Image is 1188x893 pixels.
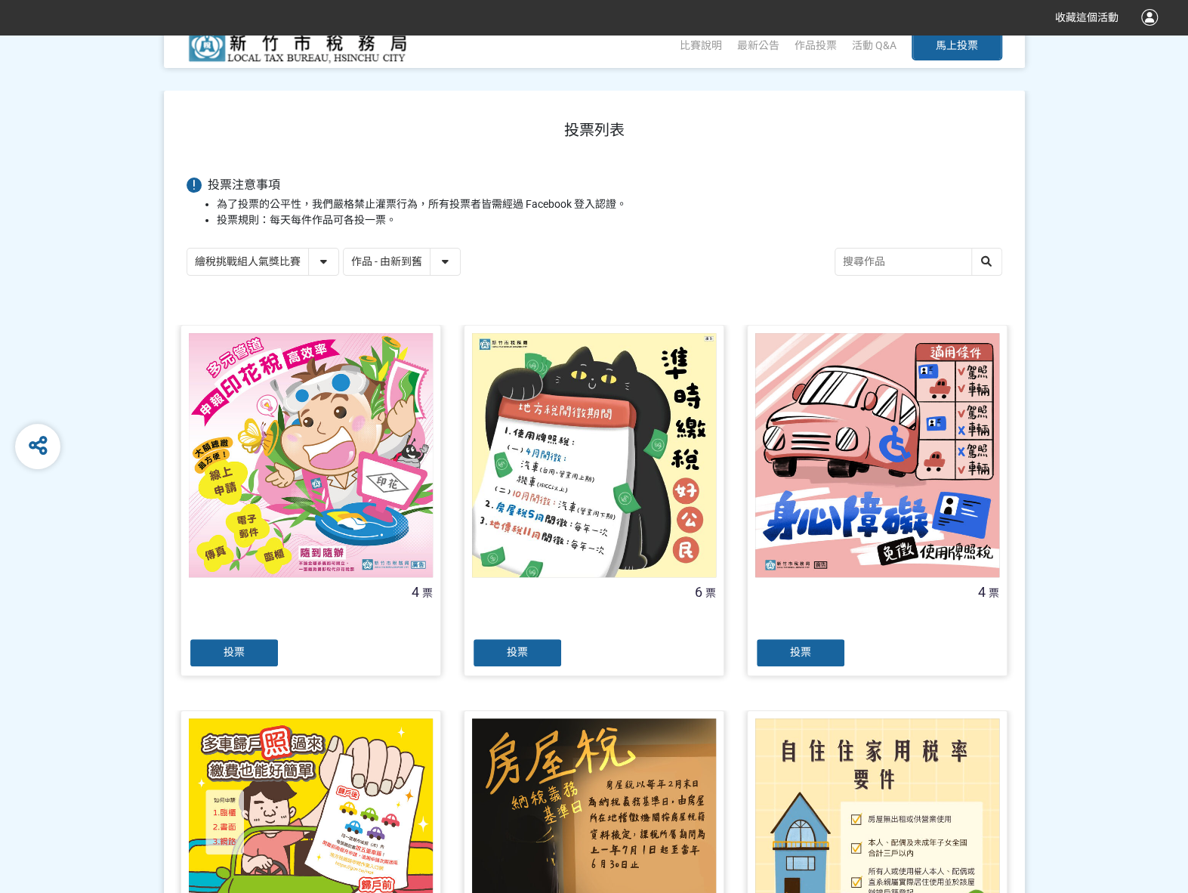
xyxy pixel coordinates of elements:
[208,178,280,192] span: 投票注意事項
[187,121,1002,139] h1: 投票列表
[912,30,1002,60] button: 馬上投票
[790,646,811,658] span: 投票
[1055,11,1119,23] span: 收藏這個活動
[747,325,1007,676] a: 4票投票
[181,325,441,676] a: 4票投票
[224,646,245,658] span: 投票
[737,39,779,51] a: 最新公告
[507,646,528,658] span: 投票
[217,196,1002,212] li: 為了投票的公平性，我們嚴格禁止灌票行為，所有投票者皆需經過 Facebook 登入認證。
[695,584,702,600] span: 6
[989,587,999,599] span: 票
[412,584,419,600] span: 4
[217,212,1002,228] li: 投票規則：每天每件作品可各投一票。
[795,39,837,51] span: 作品投票
[187,26,413,64] img: 好竹意租稅圖卡創作比賽
[936,39,978,51] span: 馬上投票
[464,325,724,676] a: 6票投票
[705,587,716,599] span: 票
[422,587,433,599] span: 票
[835,249,1001,275] input: 搜尋作品
[852,39,896,51] a: 活動 Q&A
[680,39,722,51] a: 比賽說明
[978,584,986,600] span: 4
